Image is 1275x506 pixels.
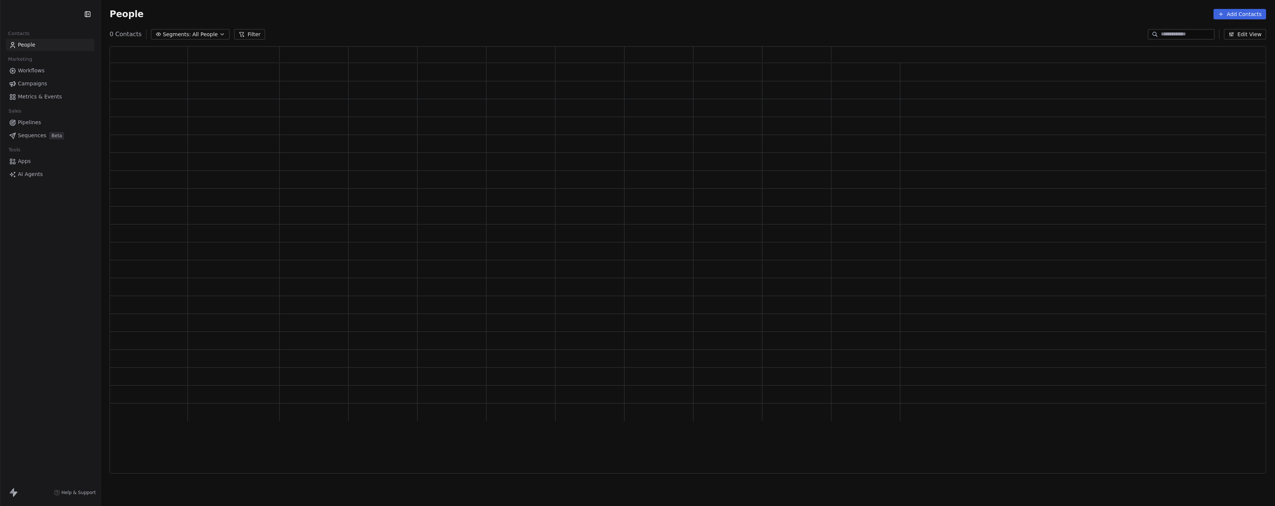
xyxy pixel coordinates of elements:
[18,67,45,75] span: Workflows
[18,93,62,101] span: Metrics & Events
[5,28,33,39] span: Contacts
[163,31,191,38] span: Segments:
[192,31,218,38] span: All People
[6,129,94,142] a: SequencesBeta
[110,63,1266,474] div: grid
[18,132,46,139] span: Sequences
[6,116,94,129] a: Pipelines
[54,490,96,496] a: Help & Support
[18,80,47,88] span: Campaigns
[5,54,35,65] span: Marketing
[18,119,41,126] span: Pipelines
[1213,9,1266,19] button: Add Contacts
[110,9,144,20] span: People
[6,155,94,167] a: Apps
[18,157,31,165] span: Apps
[6,65,94,77] a: Workflows
[49,132,64,139] span: Beta
[110,30,142,39] span: 0 Contacts
[62,490,96,496] span: Help & Support
[234,29,265,40] button: Filter
[6,39,94,51] a: People
[1224,29,1266,40] button: Edit View
[5,106,25,117] span: Sales
[6,78,94,90] a: Campaigns
[5,144,23,155] span: Tools
[18,41,35,49] span: People
[18,170,43,178] span: AI Agents
[6,91,94,103] a: Metrics & Events
[6,168,94,180] a: AI Agents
